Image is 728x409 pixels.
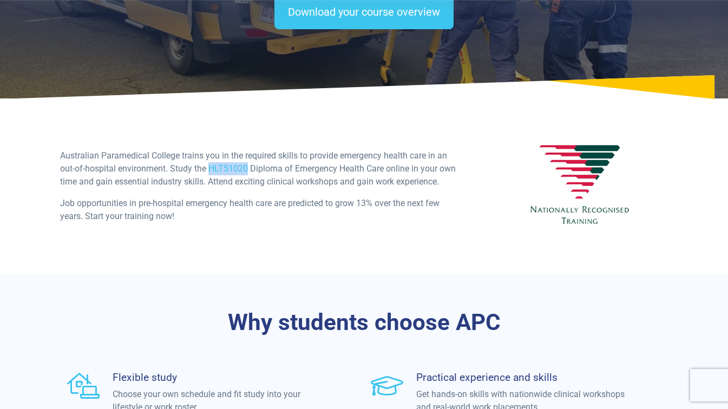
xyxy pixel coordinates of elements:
[60,309,668,337] h3: Why students choose APC
[60,149,461,188] p: Australian Paramedical College trains you in the required skills to provide emergency health care...
[416,371,635,384] h4: Practical experience and skills
[60,197,461,223] p: Job opportunities in pre-hospital emergency health care are predicted to grow 13% over the next f...
[113,371,331,384] h4: Flexible study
